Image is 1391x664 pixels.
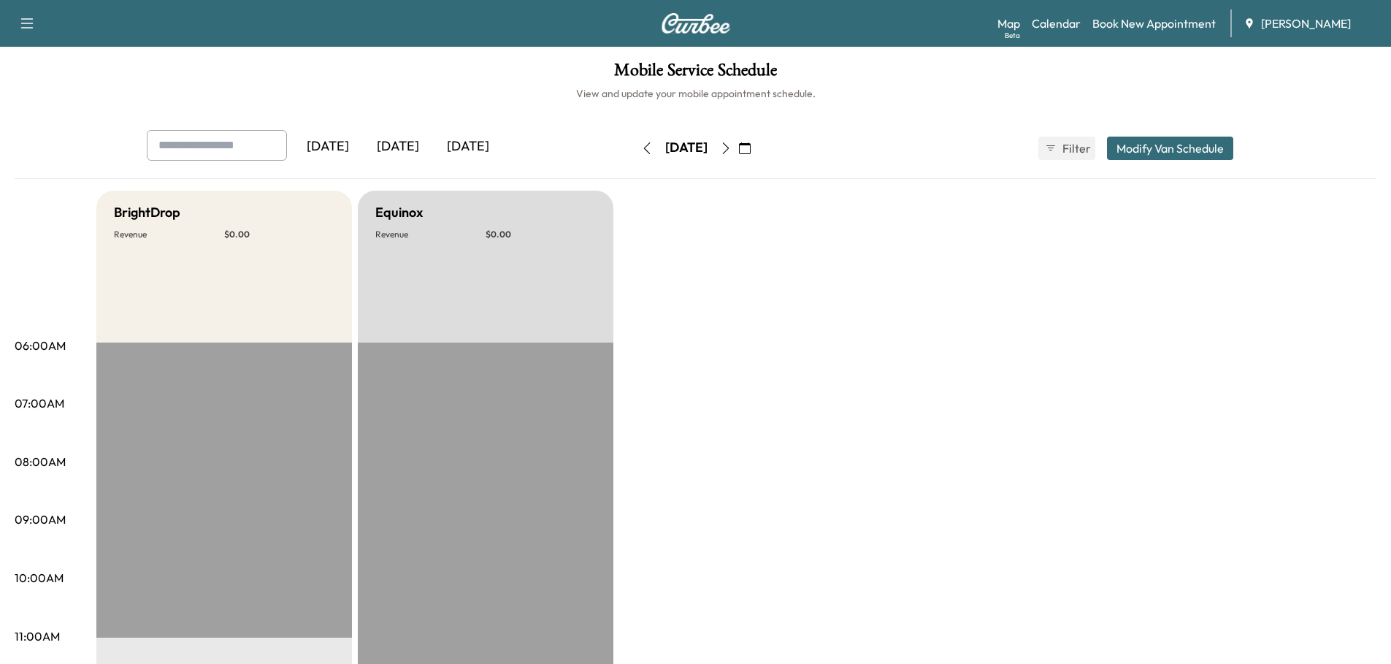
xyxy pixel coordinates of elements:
div: Beta [1005,30,1020,41]
h5: Equinox [375,202,423,223]
div: [DATE] [665,139,708,157]
div: [DATE] [363,130,433,164]
p: 09:00AM [15,511,66,528]
div: [DATE] [433,130,503,164]
p: 11:00AM [15,627,60,645]
p: 08:00AM [15,453,66,470]
button: Filter [1038,137,1095,160]
span: [PERSON_NAME] [1261,15,1351,32]
p: $ 0.00 [486,229,596,240]
p: 06:00AM [15,337,66,354]
div: [DATE] [293,130,363,164]
a: MapBeta [997,15,1020,32]
a: Calendar [1032,15,1081,32]
span: Filter [1062,140,1089,157]
p: $ 0.00 [224,229,334,240]
img: Curbee Logo [661,13,731,34]
a: Book New Appointment [1092,15,1216,32]
p: Revenue [375,229,486,240]
p: 10:00AM [15,569,64,587]
h6: View and update your mobile appointment schedule. [15,86,1376,101]
p: 07:00AM [15,394,64,412]
p: Revenue [114,229,224,240]
button: Modify Van Schedule [1107,137,1233,160]
h5: BrightDrop [114,202,180,223]
h1: Mobile Service Schedule [15,61,1376,86]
